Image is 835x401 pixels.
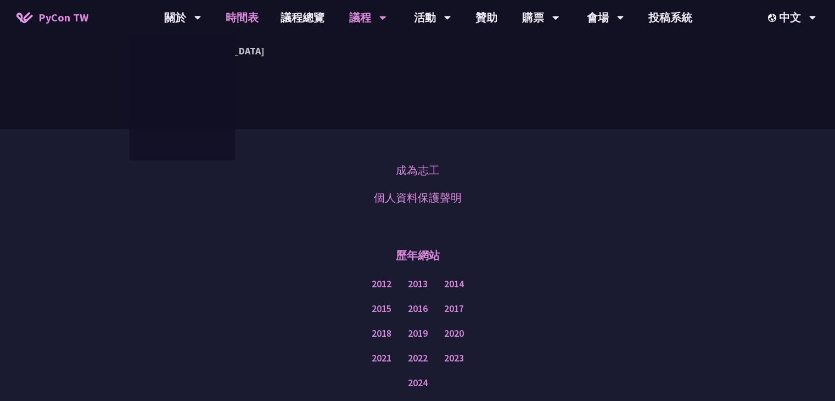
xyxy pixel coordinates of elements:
[408,277,428,291] a: 2013
[372,327,391,341] a: 2018
[372,302,391,316] a: 2015
[408,327,428,341] a: 2019
[444,302,464,316] a: 2017
[374,190,462,206] a: 個人資料保護聲明
[408,352,428,365] a: 2022
[372,277,391,291] a: 2012
[130,38,235,64] a: PyCon [GEOGRAPHIC_DATA]
[16,12,33,23] img: Home icon of PyCon TW 2025
[408,302,428,316] a: 2016
[396,162,440,179] a: 成為志工
[396,239,440,272] p: 歷年網站
[5,4,99,31] a: PyCon TW
[372,352,391,365] a: 2021
[38,9,88,26] span: PyCon TW
[408,376,428,390] a: 2024
[444,327,464,341] a: 2020
[444,277,464,291] a: 2014
[444,352,464,365] a: 2023
[768,14,779,22] img: Locale Icon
